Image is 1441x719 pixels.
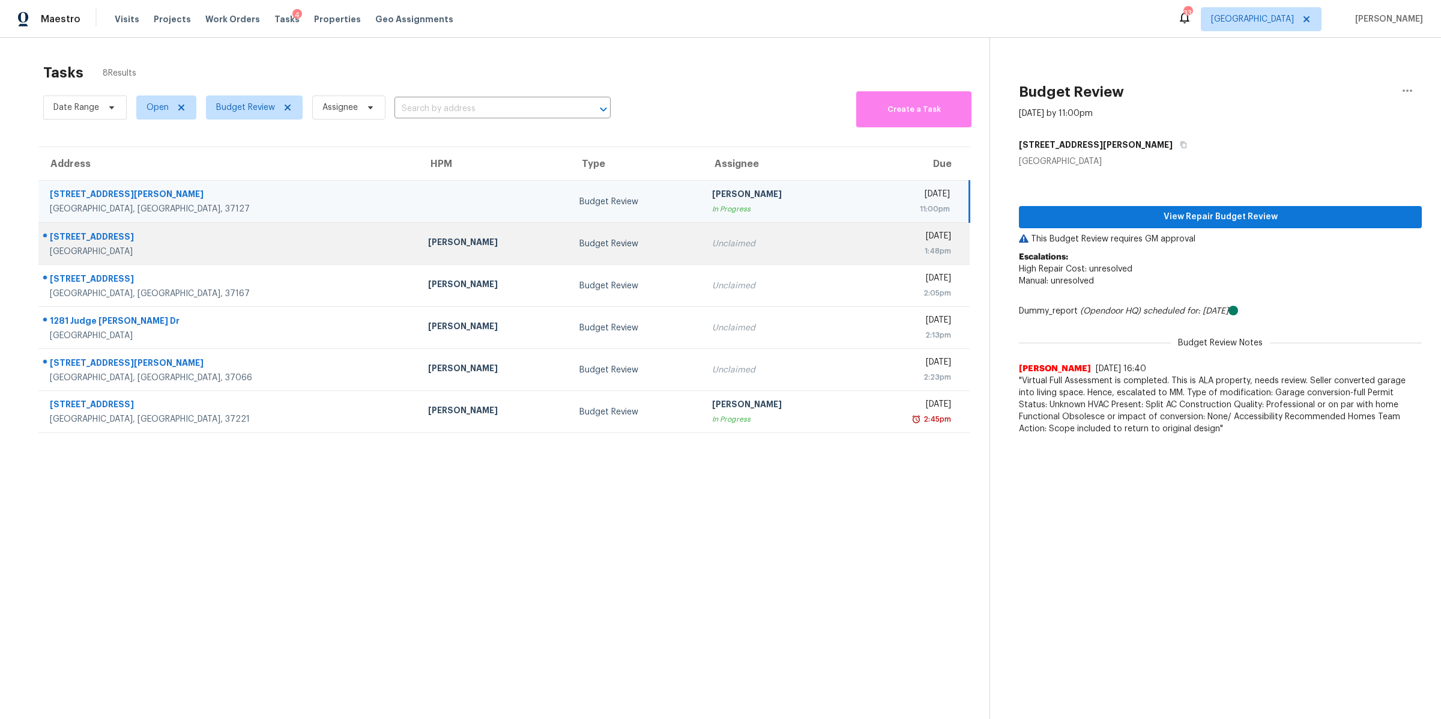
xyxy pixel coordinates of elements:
button: Open [595,101,612,118]
span: High Repair Cost: unresolved [1019,265,1132,273]
div: Budget Review [579,238,693,250]
div: Budget Review [579,364,693,376]
div: 1281 Judge [PERSON_NAME] Dr [50,315,409,330]
div: [DATE] [863,398,950,413]
input: Search by address [394,100,577,118]
div: [GEOGRAPHIC_DATA], [GEOGRAPHIC_DATA], 37221 [50,413,409,425]
span: Geo Assignments [375,13,453,25]
div: In Progress [712,413,844,425]
div: Unclaimed [712,364,844,376]
div: Budget Review [579,196,693,208]
span: 8 Results [103,67,136,79]
div: [PERSON_NAME] [712,188,844,203]
div: [DATE] [863,188,950,203]
span: Maestro [41,13,80,25]
span: Date Range [53,102,99,114]
div: [GEOGRAPHIC_DATA] [50,330,409,342]
div: Budget Review [579,322,693,334]
div: 11:00pm [863,203,950,215]
div: [DATE] [863,230,950,245]
div: 1:48pm [863,245,950,257]
span: Tasks [274,15,300,23]
span: [PERSON_NAME] [1350,13,1423,25]
div: [PERSON_NAME] [428,362,560,377]
th: Address [38,147,418,181]
div: [GEOGRAPHIC_DATA], [GEOGRAPHIC_DATA], 37127 [50,203,409,215]
span: Manual: unresolved [1019,277,1094,285]
th: Due [854,147,969,181]
span: View Repair Budget Review [1029,210,1412,225]
i: scheduled for: [DATE] [1143,307,1228,315]
span: Assignee [322,102,358,114]
p: This Budget Review requires GM approval [1019,233,1422,245]
div: [GEOGRAPHIC_DATA], [GEOGRAPHIC_DATA], 37167 [50,288,409,300]
h2: Tasks [43,67,83,79]
span: Budget Review [216,102,275,114]
th: Type [570,147,702,181]
h2: Budget Review [1019,86,1124,98]
div: Budget Review [579,280,693,292]
span: Create a Task [862,103,965,117]
span: Projects [154,13,191,25]
div: 33 [1183,7,1192,19]
div: 2:05pm [863,287,950,299]
div: 2:13pm [863,329,950,341]
b: Escalations: [1019,253,1068,261]
div: [PERSON_NAME] [712,398,844,413]
div: [PERSON_NAME] [428,404,560,419]
div: [GEOGRAPHIC_DATA] [50,246,409,258]
div: [PERSON_NAME] [428,278,560,293]
div: Unclaimed [712,280,844,292]
span: Visits [115,13,139,25]
h5: [STREET_ADDRESS][PERSON_NAME] [1019,139,1173,151]
div: [STREET_ADDRESS] [50,398,409,413]
div: [STREET_ADDRESS][PERSON_NAME] [50,188,409,203]
div: [STREET_ADDRESS] [50,231,409,246]
div: [STREET_ADDRESS][PERSON_NAME] [50,357,409,372]
button: Copy Address [1173,134,1189,156]
div: [DATE] [863,314,950,329]
span: Properties [314,13,361,25]
span: Work Orders [205,13,260,25]
button: View Repair Budget Review [1019,206,1422,228]
div: [STREET_ADDRESS] [50,273,409,288]
div: Unclaimed [712,238,844,250]
img: Overdue Alarm Icon [911,413,921,425]
span: [DATE] 16:40 [1096,365,1146,373]
div: [GEOGRAPHIC_DATA], [GEOGRAPHIC_DATA], 37066 [50,372,409,384]
th: HPM [418,147,570,181]
div: In Progress [712,203,844,215]
div: Unclaimed [712,322,844,334]
div: 2:45pm [921,413,951,425]
div: Budget Review [579,406,693,418]
div: 4 [292,9,302,21]
span: [PERSON_NAME] [1019,363,1091,375]
div: [DATE] [863,356,950,371]
div: Dummy_report [1019,305,1422,317]
span: "Virtual Full Assessment is completed. This is ALA property, needs review. Seller converted garag... [1019,375,1422,435]
div: [PERSON_NAME] [428,236,560,251]
span: Open [147,102,169,114]
div: [GEOGRAPHIC_DATA] [1019,156,1422,168]
span: [GEOGRAPHIC_DATA] [1211,13,1294,25]
div: 2:23pm [863,371,950,383]
div: [DATE] [863,272,950,287]
div: [PERSON_NAME] [428,320,560,335]
i: (Opendoor HQ) [1080,307,1141,315]
div: [DATE] by 11:00pm [1019,108,1093,120]
button: Create a Task [856,91,971,127]
span: Budget Review Notes [1171,337,1270,349]
th: Assignee [702,147,854,181]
